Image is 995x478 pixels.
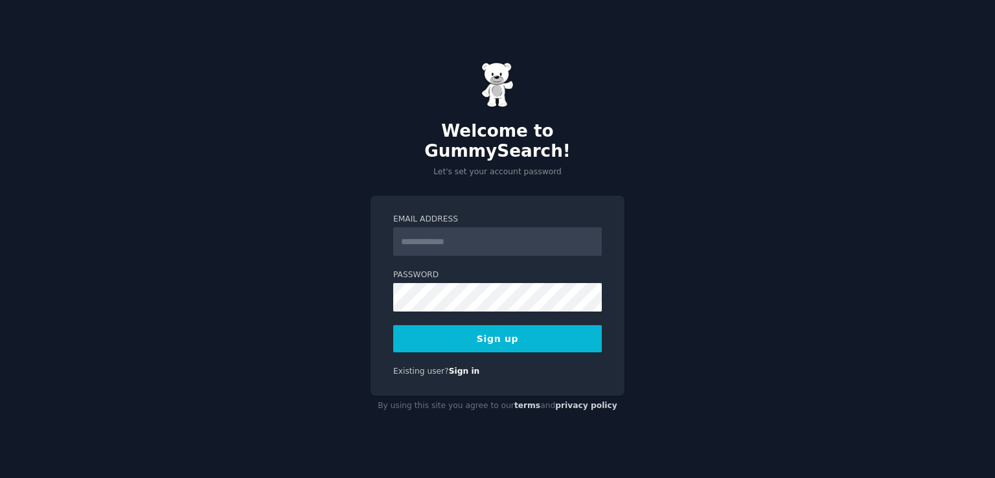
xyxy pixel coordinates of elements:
img: Gummy Bear [481,62,514,108]
div: By using this site you agree to our and [371,396,624,416]
label: Password [393,269,602,281]
label: Email Address [393,214,602,225]
a: terms [514,401,540,410]
h2: Welcome to GummySearch! [371,121,624,162]
span: Existing user? [393,367,449,376]
p: Let's set your account password [371,166,624,178]
a: privacy policy [555,401,617,410]
button: Sign up [393,325,602,352]
a: Sign in [449,367,480,376]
